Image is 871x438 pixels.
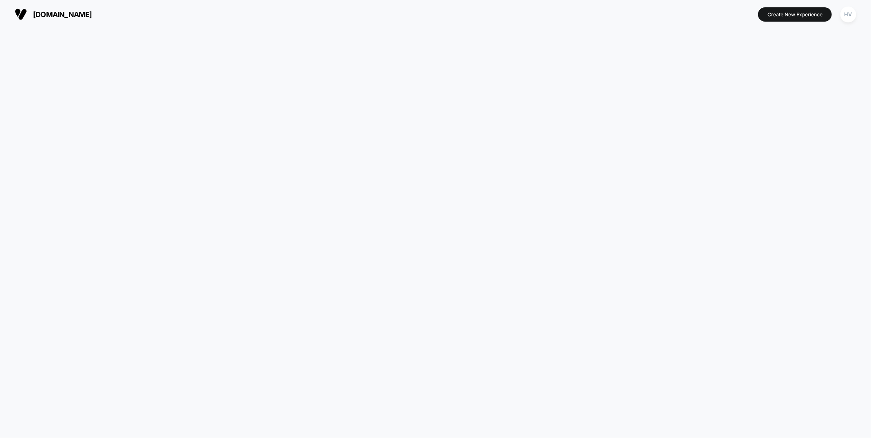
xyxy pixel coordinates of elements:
button: Create New Experience [758,7,832,22]
button: HV [838,6,859,23]
span: [DOMAIN_NAME] [33,10,92,19]
button: [DOMAIN_NAME] [12,8,95,21]
div: HV [840,7,856,22]
img: Visually logo [15,8,27,20]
